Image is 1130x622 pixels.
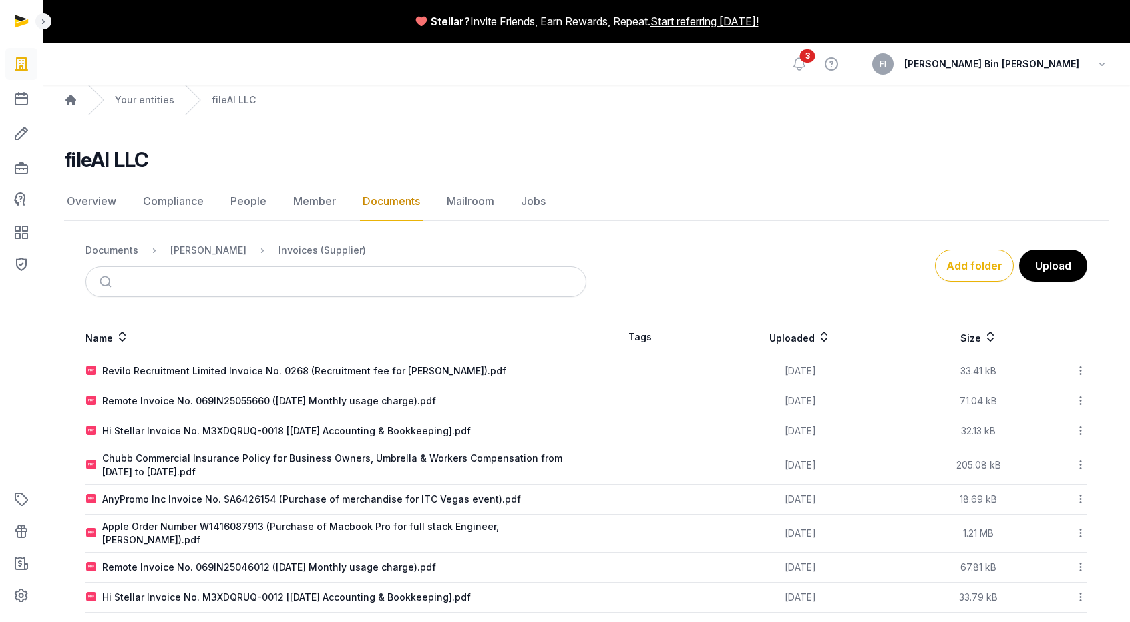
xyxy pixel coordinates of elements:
[906,416,1051,446] td: 32.13 kB
[91,267,123,296] button: Submit
[890,467,1130,622] iframe: Chat Widget
[102,561,436,574] div: Remote Invoice No. 069IN25046012 ([DATE] Monthly usage charge).pdf
[64,147,149,172] h2: fileAI LLC
[444,182,497,221] a: Mailroom
[431,13,470,29] span: Stellar?
[1019,250,1087,282] button: Upload
[85,244,138,257] div: Documents
[115,93,174,107] a: Your entities
[906,386,1051,416] td: 71.04 kB
[102,452,586,479] div: Chubb Commercial Insurance Policy for Business Owners, Umbrella & Workers Compensation from [DATE...
[906,318,1051,356] th: Size
[85,234,586,266] nav: Breadcrumb
[650,13,759,29] a: Start referring [DATE]!
[212,93,256,107] a: fileAI LLC
[102,424,471,438] div: Hi Stellar Invoice No. M3XDQRUQ-0018 [[DATE] Accounting & Bookkeeping].pdf
[86,426,97,436] img: pdf.svg
[86,494,97,505] img: pdf.svg
[86,528,97,539] img: pdf.svg
[586,318,694,356] th: Tags
[86,592,97,603] img: pdf.svg
[800,49,815,63] span: 3
[785,425,816,436] span: [DATE]
[86,562,97,573] img: pdf.svg
[86,366,97,376] img: pdf.svg
[904,56,1079,72] span: [PERSON_NAME] Bin [PERSON_NAME]
[785,591,816,603] span: [DATE]
[102,493,521,506] div: AnyPromo Inc Invoice No. SA6426154 (Purchase of merchandise for ITC Vegas event).pdf
[694,318,906,356] th: Uploaded
[86,460,97,471] img: pdf.svg
[102,364,506,378] div: Revilo Recruitment Limited Invoice No. 0268 (Recruitment fee for [PERSON_NAME]).pdf
[518,182,548,221] a: Jobs
[278,244,366,257] div: Invoices (Supplier)
[906,356,1051,386] td: 33.41 kB
[64,182,1109,221] nav: Tabs
[64,182,119,221] a: Overview
[140,182,206,221] a: Compliance
[785,459,816,471] span: [DATE]
[170,244,246,257] div: [PERSON_NAME]
[360,182,423,221] a: Documents
[785,493,816,505] span: [DATE]
[935,250,1014,282] button: Add folder
[906,446,1051,485] td: 205.08 kB
[228,182,269,221] a: People
[785,395,816,406] span: [DATE]
[291,182,339,221] a: Member
[880,60,886,68] span: FI
[85,318,586,356] th: Name
[785,527,816,539] span: [DATE]
[785,561,816,573] span: [DATE]
[86,396,97,406] img: pdf.svg
[785,365,816,376] span: [DATE]
[102,591,471,604] div: Hi Stellar Invoice No. M3XDQRUQ-0012 [[DATE] Accounting & Bookkeeping].pdf
[43,85,1130,115] nav: Breadcrumb
[102,520,586,547] div: Apple Order Number W1416087913 (Purchase of Macbook Pro for full stack Engineer, [PERSON_NAME]).pdf
[872,53,894,75] button: FI
[102,394,436,408] div: Remote Invoice No. 069IN25055660 ([DATE] Monthly usage charge).pdf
